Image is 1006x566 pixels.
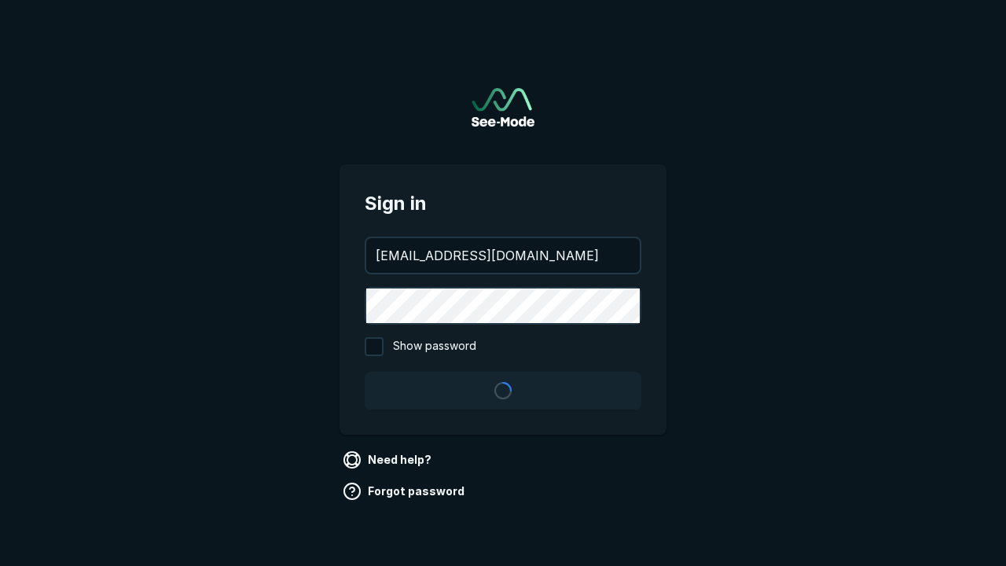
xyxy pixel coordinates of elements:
a: Go to sign in [472,88,534,127]
a: Need help? [340,447,438,472]
a: Forgot password [340,479,471,504]
span: Sign in [365,189,641,218]
img: See-Mode Logo [472,88,534,127]
input: your@email.com [366,238,640,273]
span: Show password [393,337,476,356]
